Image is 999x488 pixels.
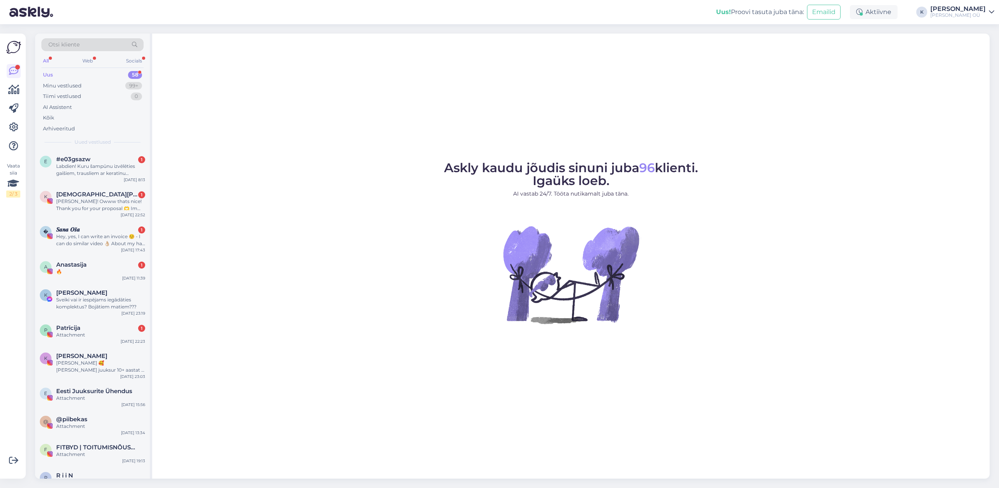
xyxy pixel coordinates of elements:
div: AI Assistent [43,103,72,111]
p: AI vastab 24/7. Tööta nutikamalt juba täna. [444,190,698,198]
div: [DATE] 11:39 [122,275,145,281]
span: R [44,475,48,481]
span: Anastasija [56,261,87,268]
span: Patrīcija [56,324,80,331]
span: Kristine Kris Tine [56,289,107,296]
div: [PERSON_NAME] OÜ [930,12,986,18]
span: @ [43,419,48,424]
div: Uus [43,71,53,79]
div: [DATE] 23:03 [120,374,145,379]
span: #e03gsazw [56,156,91,163]
a: [PERSON_NAME][PERSON_NAME] OÜ [930,6,994,18]
div: 1 [138,226,145,233]
div: Kõik [43,114,54,122]
div: [PERSON_NAME] [930,6,986,12]
div: Sveiki vai ir iespējams iegādāties komplektus? Bojātiem matiem??? [56,296,145,310]
div: Minu vestlused [43,82,82,90]
div: K [916,7,927,18]
div: 🔥 [56,268,145,275]
img: No Chat active [501,204,641,345]
span: Eesti Juuksurite Ühendus [56,388,132,395]
div: Attachment [56,331,145,338]
div: 58 [128,71,142,79]
span: E [44,390,47,396]
div: Attachment [56,423,145,430]
div: [DATE] 15:56 [121,402,145,408]
span: e [44,159,47,164]
div: [DATE] 23:19 [121,310,145,316]
div: Attachment [56,395,145,402]
div: 1 [138,262,145,269]
div: All [41,56,50,66]
div: [DATE] 22:23 [121,338,145,344]
div: Aktiivne [850,5,898,19]
div: 1 [138,191,145,198]
span: 96 [639,160,655,175]
div: Attachment [56,451,145,458]
div: Web [81,56,94,66]
span: F [44,447,47,452]
div: Proovi tasuta juba täna: [716,7,804,17]
div: [DATE] 8:13 [124,177,145,183]
div: [DATE] 17:43 [121,247,145,253]
span: K [44,292,48,298]
b: Uus! [716,8,731,16]
div: [DATE] 13:34 [121,430,145,436]
span: R i i N [56,472,73,479]
div: [DATE] 19:13 [122,458,145,464]
div: Socials [124,56,144,66]
span: A [44,264,48,270]
div: 99+ [125,82,142,90]
span: � [43,229,48,235]
div: 1 [138,156,145,163]
div: 2 / 3 [6,191,20,198]
span: Katrin Saavik [56,353,107,360]
div: 0 [131,93,142,100]
div: Arhiveeritud [43,125,75,133]
div: [PERSON_NAME]! Owww thats nice! Thank you for your proposal 🫶 Im interested 😉 Lieliskimati hair p... [56,198,145,212]
span: K [44,355,48,361]
span: Otsi kliente [48,41,80,49]
span: K [44,194,48,199]
div: Tiimi vestlused [43,93,81,100]
div: [DATE] 22:52 [121,212,145,218]
div: [PERSON_NAME] 🥰 [PERSON_NAME] juuksur 10+ aastat ja loon UGC sisu. Teie tooted meeldivad mulle vä... [56,360,145,374]
span: Uued vestlused [75,139,111,146]
div: Labdien! Kuru šampūnu izvēlēties gaišiem, trausliem ar keratīnu matiem? [56,163,145,177]
img: Askly Logo [6,40,21,55]
div: Vaata siia [6,162,20,198]
div: 1 [138,325,145,332]
span: 𝑺𝒂𝒏𝒂 𝑶𝒔̌𝒂 [56,226,80,233]
span: FITBYD | TOITUMISNŌUSTAJA | TREENER | ONLINE TUGI PROGRAMM [56,444,137,451]
span: Askly kaudu jõudis sinuni juba klienti. Igaüks loeb. [444,160,698,188]
span: P [44,327,48,333]
span: KRISTA LEŠKĒVIČA skaistums, dzīve, grāmatas, lasīšana [56,191,137,198]
span: @piibekas [56,416,87,423]
button: Emailid [807,5,841,20]
div: Hey, yes, I can write an invoice ☺️ - I can do similar video 👌🏼 About my hair - so the “problem” ... [56,233,145,247]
